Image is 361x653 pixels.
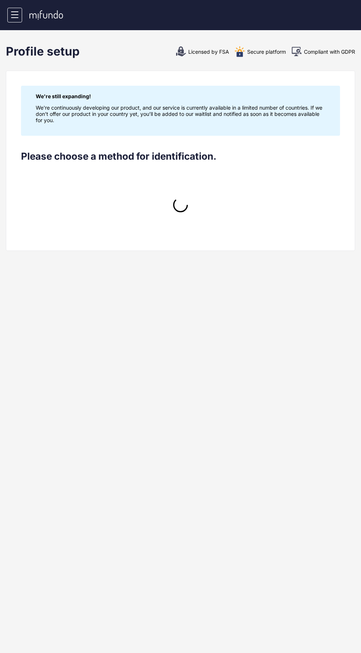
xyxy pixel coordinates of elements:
strong: We're still expanding! [36,93,91,99]
p: We're continuously developing our product, and our service is currently available in a limited nu... [36,104,325,123]
div: Please choose a method for identification. [21,150,340,162]
div: Licensed by FSA [175,46,229,57]
img: security.55d3347b7bf33037bdb2441a2aa85556.svg [234,46,245,57]
div: Compliant with GDPR [291,46,355,57]
div: Secure platform [234,46,286,57]
img: 7+JCiAginYKlSyhdkmFEBJyNkqRC0NBwvU0pAWCqCExFYhiwxSZavwWUEBlBg91RYYdCy0anPhXwIFUBEunFtYQTLLoKfhXsj... [175,46,186,57]
div: Profile setup [6,44,80,59]
img: Aa19ndU2qA+pwAAAABJRU5ErkJggg== [291,46,302,57]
